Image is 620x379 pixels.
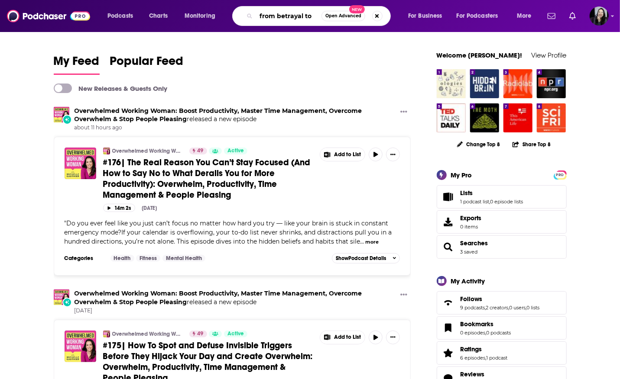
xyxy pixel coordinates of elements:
[590,6,609,26] span: Logged in as marypoffenroth
[325,14,361,18] span: Open Advanced
[461,370,485,378] span: Reviews
[402,9,453,23] button: open menu
[437,341,567,365] span: Ratings
[334,334,361,340] span: Add to List
[336,255,386,261] span: Show Podcast Details
[112,148,184,154] a: Overwhelmed Working Woman: Boost Productivity, Master Time Management, Overcome Overwhelm & Stop ...
[185,10,215,22] span: Monitoring
[54,54,100,75] a: My Feed
[54,84,168,93] a: New Releases & Guests Only
[54,107,69,122] img: Overwhelmed Working Woman: Boost Productivity, Master Time Management, Overcome Overwhelm & Stop ...
[110,255,134,262] a: Health
[408,10,442,22] span: For Business
[461,295,483,303] span: Follows
[320,331,365,344] button: Show More Button
[451,171,472,179] div: My Pro
[461,239,488,247] a: Searches
[107,10,133,22] span: Podcasts
[224,331,247,337] a: Active
[65,331,96,362] img: #175| How To Spot and Defuse Invisible Triggers Before They Hijack Your Day and Create Overwhelm:...
[110,54,184,74] span: Popular Feed
[320,148,365,161] button: Show More Button
[440,191,457,203] a: Lists
[110,54,184,75] a: Popular Feed
[486,305,509,311] a: 2 creators
[487,355,508,361] a: 1 podcast
[143,9,173,23] a: Charts
[461,199,490,205] a: 1 podcast list
[349,5,365,13] span: New
[65,219,392,245] span: Do you ever feel like you just can’t focus no matter how hard you try — like your brain is stuck ...
[397,107,411,118] button: Show More Button
[75,307,397,315] span: [DATE]
[321,11,365,21] button: Open AdvancedNew
[334,151,361,158] span: Add to List
[75,289,397,306] h3: released a new episode
[451,277,485,285] div: My Activity
[503,69,532,98] a: Radiolab
[112,331,184,337] a: Overwhelmed Working Woman: Boost Productivity, Master Time Management, Overcome Overwhelm & Stop ...
[461,330,486,336] a: 0 episodes
[452,139,506,150] button: Change Top 8
[437,291,567,315] span: Follows
[503,103,532,132] img: This American Life
[75,107,397,123] h3: released a new episode
[136,255,160,262] a: Fitness
[566,9,579,23] a: Show notifications dropdown
[590,6,609,26] img: User Profile
[470,69,499,98] img: Hidden Brain
[537,103,566,132] img: Science Friday
[198,330,204,338] span: 49
[224,148,247,154] a: Active
[103,157,314,200] a: #176| The Real Reason You Can’t Stay Focused (And How to Say No to What Derails You for More Prod...
[461,345,508,353] a: Ratings
[461,189,473,197] span: Lists
[437,235,567,259] span: Searches
[54,289,69,305] img: Overwhelmed Working Woman: Boost Productivity, Master Time Management, Overcome Overwhelm & Stop ...
[526,305,527,311] span: ,
[461,305,485,311] a: 9 podcasts
[54,54,100,74] span: My Feed
[240,6,399,26] div: Search podcasts, credits, & more...
[510,305,526,311] a: 0 users
[440,297,457,309] a: Follows
[440,241,457,253] a: Searches
[437,210,567,234] a: Exports
[512,136,551,153] button: Share Top 8
[7,8,90,24] img: Podchaser - Follow, Share and Rate Podcasts
[555,172,565,178] span: PRO
[461,189,523,197] a: Lists
[451,9,511,23] button: open menu
[461,214,482,222] span: Exports
[486,355,487,361] span: ,
[75,289,362,305] a: Overwhelmed Working Woman: Boost Productivity, Master Time Management, Overcome Overwhelm & Stop ...
[461,224,482,230] span: 0 items
[461,249,478,255] a: 3 saved
[65,148,96,179] img: #176| The Real Reason You Can’t Stay Focused (And How to Say No to What Derails You for More Prod...
[437,103,466,132] img: TED Talks Daily
[65,255,104,262] h3: Categories
[437,51,523,59] a: Welcome [PERSON_NAME]!
[437,69,466,98] img: Ologies with Alie Ward
[62,115,72,124] div: New Episode
[486,330,487,336] span: ,
[440,347,457,359] a: Ratings
[440,216,457,228] span: Exports
[461,355,486,361] a: 6 episodes
[75,107,362,123] a: Overwhelmed Working Woman: Boost Productivity, Master Time Management, Overcome Overwhelm & Stop ...
[461,320,511,328] a: Bookmarks
[103,331,110,337] a: Overwhelmed Working Woman: Boost Productivity, Master Time Management, Overcome Overwhelm & Stop ...
[227,147,244,155] span: Active
[162,255,205,262] a: Mental Health
[75,124,397,132] span: about 11 hours ago
[470,103,499,132] a: The Moth
[332,253,400,263] button: ShowPodcast Details
[461,320,494,328] span: Bookmarks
